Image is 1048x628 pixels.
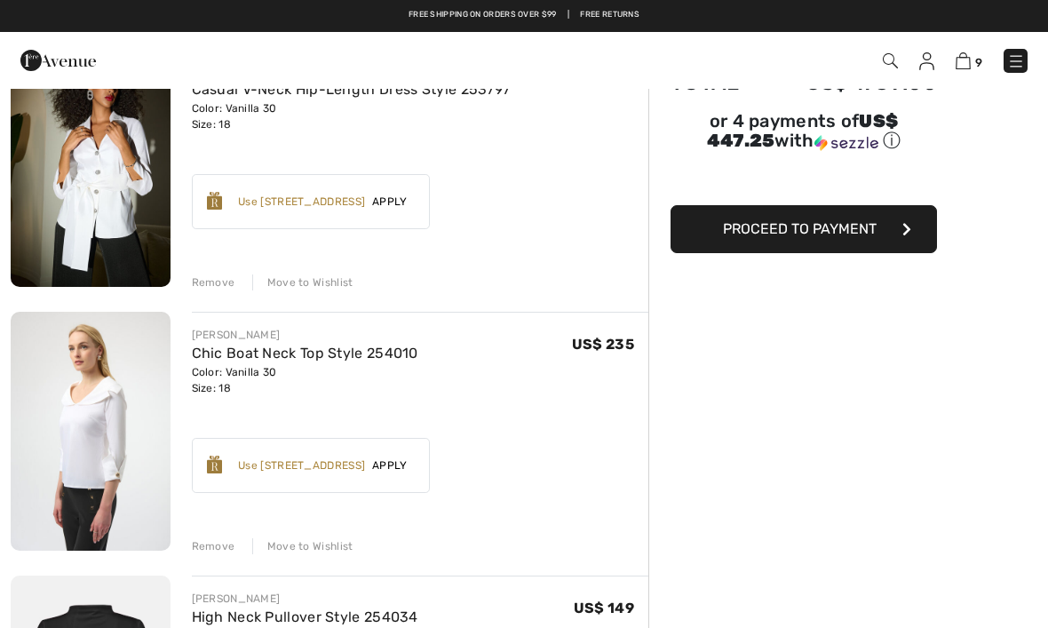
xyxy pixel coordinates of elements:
[365,457,415,473] span: Apply
[20,43,96,78] img: 1ère Avenue
[572,336,634,353] span: US$ 235
[956,52,971,69] img: Shopping Bag
[20,51,96,68] a: 1ère Avenue
[975,56,982,69] span: 9
[192,364,418,396] div: Color: Vanilla 30 Size: 18
[956,50,982,71] a: 9
[671,113,937,159] div: or 4 payments ofUS$ 447.25withSezzle Click to learn more about Sezzle
[192,274,235,290] div: Remove
[252,538,353,554] div: Move to Wishlist
[238,457,365,473] div: Use [STREET_ADDRESS]
[580,9,639,21] a: Free Returns
[207,456,223,473] img: Reward-Logo.svg
[192,100,511,132] div: Color: Vanilla 30 Size: 18
[192,345,418,362] a: Chic Boat Neck Top Style 254010
[671,113,937,153] div: or 4 payments of with
[192,591,418,607] div: [PERSON_NAME]
[192,81,511,98] a: Casual V-Neck Hip-Length Dress Style 253797
[1007,52,1025,70] img: Menu
[238,194,365,210] div: Use [STREET_ADDRESS]
[365,194,415,210] span: Apply
[671,159,937,199] iframe: PayPal-paypal
[574,600,634,616] span: US$ 149
[192,608,418,625] a: High Neck Pullover Style 254034
[11,312,171,551] img: Chic Boat Neck Top Style 254010
[252,274,353,290] div: Move to Wishlist
[568,9,569,21] span: |
[883,53,898,68] img: Search
[919,52,934,70] img: My Info
[207,192,223,210] img: Reward-Logo.svg
[723,220,877,237] span: Proceed to Payment
[707,110,899,151] span: US$ 447.25
[671,205,937,253] button: Proceed to Payment
[409,9,557,21] a: Free shipping on orders over $99
[11,48,171,287] img: Casual V-Neck Hip-Length Dress Style 253797
[192,538,235,554] div: Remove
[814,135,878,151] img: Sezzle
[192,327,418,343] div: [PERSON_NAME]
